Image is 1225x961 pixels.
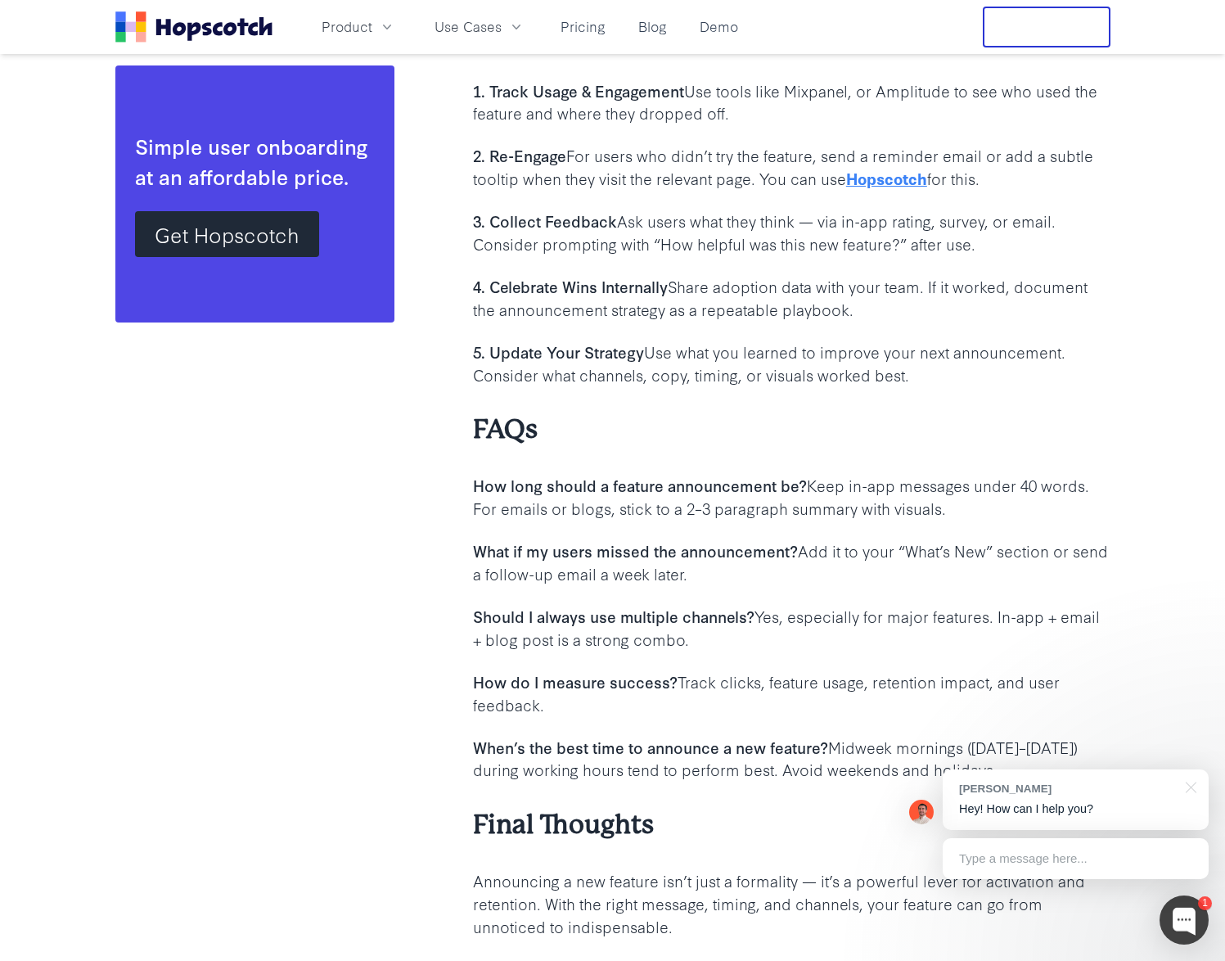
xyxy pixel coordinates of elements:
[312,13,405,40] button: Product
[322,16,372,37] span: Product
[473,869,1110,938] p: Announcing a new feature isn’t just a formality — it’s a powerful lever for activation and retent...
[473,474,1110,520] p: Keep in-app messages under 40 words. For emails or blogs, stick to a 2–3 paragraph summary with v...
[473,539,798,562] b: What if my users missed the announcement?
[1198,896,1212,910] div: 1
[473,79,684,102] b: 1. Track Usage & Engagement
[473,670,1110,716] p: Track clicks, feature usage, retention impact, and user feedback.
[135,131,375,192] div: Simple user onboarding at an affordable price.
[473,275,1110,321] p: Share adoption data with your team. If it worked, document the announcement strategy as a repeata...
[473,341,644,363] b: 5. Update Your Strategy
[425,13,534,40] button: Use Cases
[473,275,668,297] b: 4. Celebrate Wins Internally
[554,13,612,40] a: Pricing
[473,210,1110,255] p: Ask users what they think — via in-app rating, survey, or email. Consider prompting with “How hel...
[473,474,807,496] b: How long should a feature announcement be?
[135,211,319,257] a: Get Hopscotch
[959,801,1192,818] p: Hey! How can I help you?
[473,210,617,232] b: 3. Collect Feedback
[632,13,673,40] a: Blog
[473,144,1110,190] p: For users who didn’t try the feature, send a reminder email or add a subtle tooltip when they vis...
[473,79,1110,125] p: Use tools like Mixpanel, or Amplitude to see who used the feature and where they dropped off.
[473,736,1110,782] p: Midweek mornings ([DATE]–[DATE]) during working hours tend to perform best. Avoid weekends and ho...
[473,605,754,627] b: Should I always use multiple channels?
[473,605,1110,651] p: Yes, especially for major features. In-app + email + blog post is a strong combo.
[959,781,1176,796] div: [PERSON_NAME]
[473,341,1110,386] p: Use what you learned to improve your next announcement. Consider what channels, copy, timing, or ...
[473,807,1110,843] h3: Final Thoughts
[943,838,1209,879] div: Type a message here...
[435,16,502,37] span: Use Cases
[983,7,1110,47] button: Free Trial
[473,736,828,758] b: When’s the best time to announce a new feature?
[473,412,1110,448] h3: FAQs
[115,11,272,43] a: Home
[473,539,1110,585] p: Add it to your “What’s New” section or send a follow-up email a week later.
[846,167,927,189] a: Hopscotch
[473,670,678,693] b: How do I measure success?
[473,144,566,166] b: 2. Re-Engage
[693,13,745,40] a: Demo
[909,800,934,824] img: Mark Spera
